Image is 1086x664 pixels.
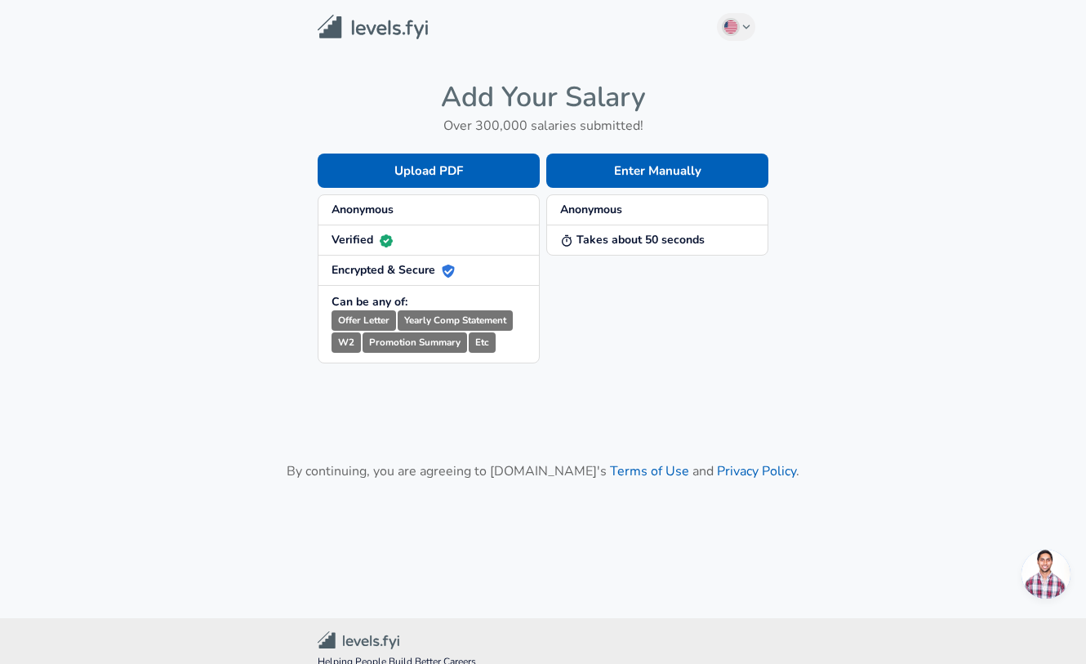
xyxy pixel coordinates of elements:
[398,310,513,331] small: Yearly Comp Statement
[546,154,768,188] button: Enter Manually
[318,15,428,40] img: Levels.fyi
[717,13,756,41] button: English (US)
[363,332,467,353] small: Promotion Summary
[332,232,393,247] strong: Verified
[318,631,399,650] img: Levels.fyi Community
[560,202,622,217] strong: Anonymous
[332,332,361,353] small: W2
[318,80,768,114] h4: Add Your Salary
[332,310,396,331] small: Offer Letter
[724,20,737,33] img: English (US)
[610,462,689,480] a: Terms of Use
[332,294,407,310] strong: Can be any of:
[717,462,796,480] a: Privacy Policy
[560,232,705,247] strong: Takes about 50 seconds
[332,202,394,217] strong: Anonymous
[318,114,768,137] h6: Over 300,000 salaries submitted!
[469,332,496,353] small: Etc
[318,154,540,188] button: Upload PDF
[1021,550,1070,599] div: Open chat
[332,262,455,278] strong: Encrypted & Secure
